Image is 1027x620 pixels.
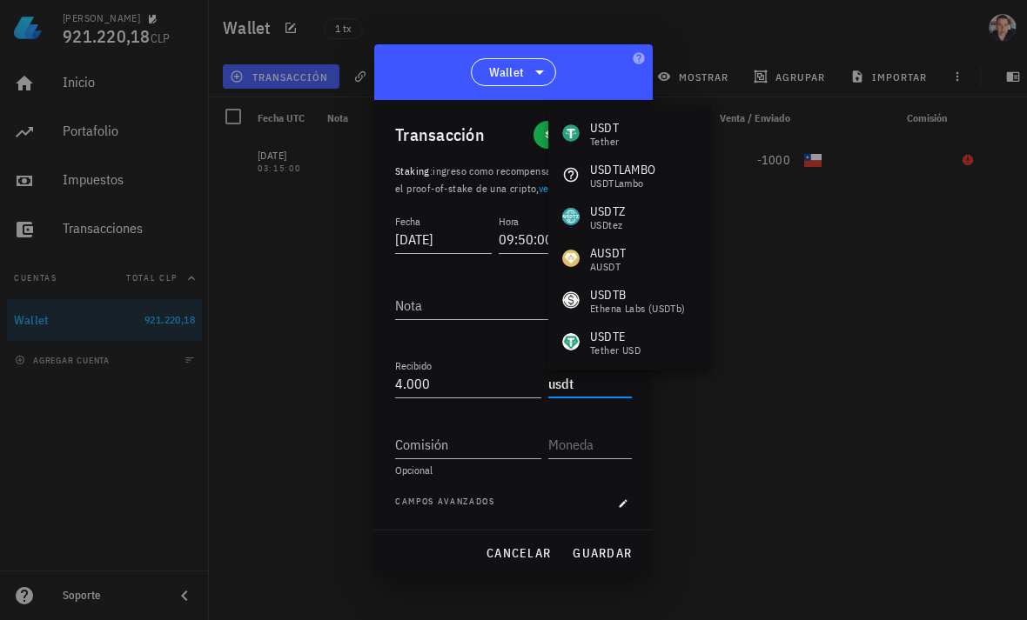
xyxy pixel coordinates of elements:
[572,545,632,561] span: guardar
[590,220,625,230] div: USDtez
[590,203,625,220] div: USDTZ
[590,345,641,356] div: Tether USD
[562,250,580,267] div: AUSDT-icon
[590,137,619,147] div: Tether
[499,215,519,228] label: Hora
[590,262,626,272] div: aUSDT
[590,178,655,189] div: USDTLambo
[486,545,551,561] span: cancelar
[590,328,641,345] div: USDTE
[395,164,430,177] span: Staking
[562,208,580,225] div: USDTZ-icon
[395,495,495,512] span: Campos avanzados
[479,537,558,569] button: cancelar
[548,370,628,397] input: Moneda
[562,291,580,309] div: USDTB-icon
[395,359,432,372] label: Recibido
[395,215,420,228] label: Fecha
[565,537,639,569] button: guardar
[548,430,628,458] input: Moneda
[590,286,686,303] div: USDTB
[562,333,580,350] div: USDTE-icon
[590,119,619,137] div: USDT
[539,182,574,195] a: ver más
[395,163,632,197] p: :
[489,63,525,81] span: Wallet
[562,124,580,142] div: USDT-icon
[590,303,686,314] div: Ethena Labs (USDTb)
[395,121,485,149] div: Transacción
[395,164,631,195] span: ingreso como recompensa por participar en el proof-of-stake de una cripto, .
[590,161,655,178] div: USDTLAMBO
[590,244,626,262] div: AUSDT
[395,465,632,476] div: Opcional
